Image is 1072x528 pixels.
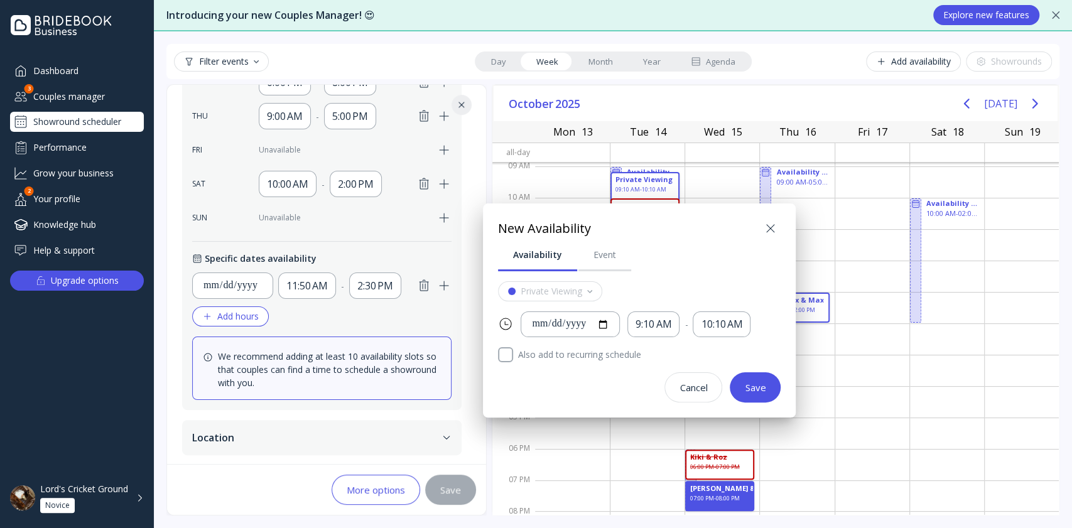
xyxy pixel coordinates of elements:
[685,318,688,331] div: -
[521,286,582,296] div: Private Viewing
[513,249,562,261] div: Availability
[498,281,602,301] button: Private Viewing
[701,317,742,331] div: 10:10 AM
[578,239,631,271] a: Event
[498,220,591,238] div: New Availability
[745,382,766,392] div: Save
[636,317,671,331] div: 9:10 AM
[513,347,781,362] label: Also add to recurring schedule
[498,239,577,271] a: Availability
[593,249,616,261] div: Event
[679,382,707,392] div: Cancel
[664,372,722,402] button: Cancel
[730,372,781,402] button: Save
